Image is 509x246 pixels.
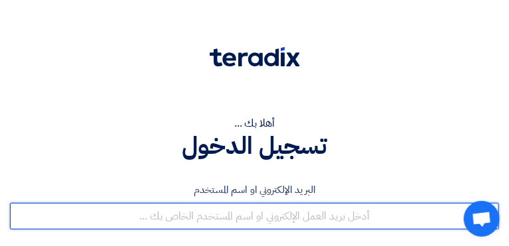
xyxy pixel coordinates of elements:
[10,131,499,160] h1: تسجيل الدخول
[210,47,300,67] img: Teradix logo
[464,201,500,237] a: دردشة مفتوحة
[10,182,499,198] label: البريد الإلكتروني او اسم المستخدم
[10,203,499,229] input: أدخل بريد العمل الإلكتروني او اسم المستخدم الخاص بك ...
[10,115,499,131] div: أهلا بك ...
